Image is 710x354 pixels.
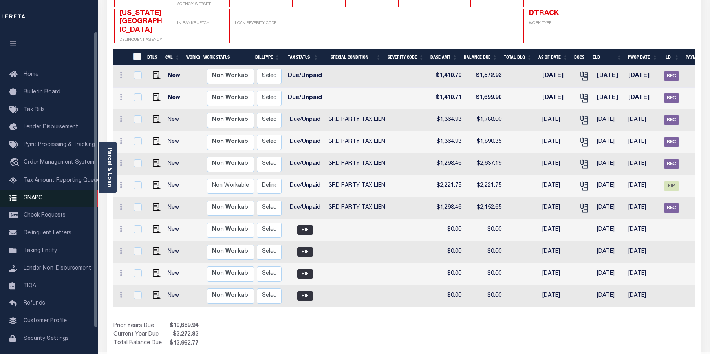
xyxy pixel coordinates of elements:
[465,153,505,175] td: $2,637.19
[664,203,679,213] span: REC
[329,117,385,122] span: 3RD PARTY TAX LIEN
[285,131,325,153] td: Due/Unpaid
[594,285,625,307] td: [DATE]
[329,183,385,188] span: 3RD PARTY TAX LIEN
[24,142,95,148] span: Pymt Processing & Tracking
[177,2,220,7] p: AGENCY WEBSITE
[501,49,535,66] th: Total DLQ: activate to sort column ascending
[183,49,200,66] th: WorkQ
[625,219,661,241] td: [DATE]
[329,139,385,144] span: 3RD PARTY TAX LIEN
[24,248,57,254] span: Taxing Entity
[625,109,661,131] td: [DATE]
[113,330,168,339] td: Current Year Due
[594,131,625,153] td: [DATE]
[329,161,385,166] span: 3RD PARTY TAX LIEN
[24,107,45,113] span: Tax Bills
[539,66,575,88] td: [DATE]
[539,241,575,263] td: [DATE]
[165,197,186,219] td: New
[24,72,38,77] span: Home
[431,219,465,241] td: $0.00
[431,131,465,153] td: $1,364.93
[165,175,186,197] td: New
[283,49,322,66] th: Tax Status: activate to sort column ascending
[594,175,625,197] td: [DATE]
[465,197,505,219] td: $2,152.65
[465,285,505,307] td: $0.00
[664,159,679,169] span: REC
[664,93,679,103] span: REC
[539,263,575,285] td: [DATE]
[235,20,283,26] p: LOAN SEVERITY CODE
[24,160,94,165] span: Order Management System
[285,197,325,219] td: Due/Unpaid
[465,66,505,88] td: $1,572.93
[539,109,575,131] td: [DATE]
[24,89,60,95] span: Bulletin Board
[529,10,559,17] span: DTRACK
[535,49,571,66] th: As of Date: activate to sort column ascending
[24,283,36,288] span: TIQA
[165,88,186,109] td: New
[24,124,78,130] span: Lender Disbursement
[431,109,465,131] td: $1,364.93
[168,339,200,348] span: $13,962.77
[625,131,661,153] td: [DATE]
[285,153,325,175] td: Due/Unpaid
[162,49,183,66] th: CAL: activate to sort column ascending
[661,49,683,66] th: LD: activate to sort column ascending
[465,175,505,197] td: $2,221.75
[625,263,661,285] td: [DATE]
[465,263,505,285] td: $0.00
[24,213,66,218] span: Check Requests
[625,66,661,88] td: [DATE]
[594,66,625,88] td: [DATE]
[165,131,186,153] td: New
[427,49,461,66] th: Base Amt: activate to sort column ascending
[165,66,186,88] td: New
[539,131,575,153] td: [DATE]
[24,301,45,306] span: Refunds
[465,131,505,153] td: $1,890.35
[431,175,465,197] td: $2,221.75
[465,109,505,131] td: $1,788.00
[297,291,313,301] span: PIF
[539,219,575,241] td: [DATE]
[322,49,384,66] th: Special Condition: activate to sort column ascending
[168,330,200,339] span: $3,272.83
[664,161,679,167] a: REC
[384,49,427,66] th: Severity Code: activate to sort column ascending
[177,20,220,26] p: IN BANKRUPTCY
[539,197,575,219] td: [DATE]
[625,88,661,109] td: [DATE]
[285,175,325,197] td: Due/Unpaid
[625,285,661,307] td: [DATE]
[571,49,589,66] th: Docs
[431,153,465,175] td: $1,298.46
[539,88,575,109] td: [DATE]
[664,115,679,125] span: REC
[165,263,186,285] td: New
[594,263,625,285] td: [DATE]
[431,285,465,307] td: $0.00
[465,88,505,109] td: $1,699.90
[113,49,128,66] th: &nbsp;&nbsp;&nbsp;&nbsp;&nbsp;&nbsp;&nbsp;&nbsp;&nbsp;&nbsp;
[465,241,505,263] td: $0.00
[431,263,465,285] td: $0.00
[285,88,325,109] td: Due/Unpaid
[431,241,465,263] td: $0.00
[465,219,505,241] td: $0.00
[625,153,661,175] td: [DATE]
[431,66,465,88] td: $1,410.70
[144,49,162,66] th: DTLS
[168,322,200,330] span: $10,689.94
[285,66,325,88] td: Due/Unpaid
[664,73,679,79] a: REC
[625,197,661,219] td: [DATE]
[594,109,625,131] td: [DATE]
[594,219,625,241] td: [DATE]
[625,241,661,263] td: [DATE]
[594,88,625,109] td: [DATE]
[24,178,100,183] span: Tax Amount Reporting Queue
